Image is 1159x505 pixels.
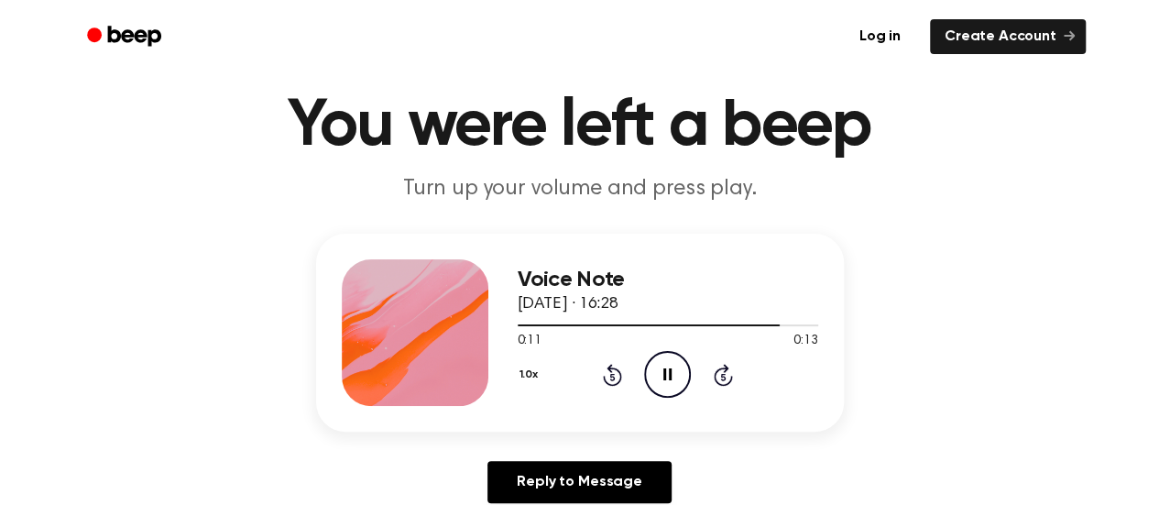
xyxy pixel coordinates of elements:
[74,19,178,55] a: Beep
[793,332,817,351] span: 0:13
[111,93,1049,159] h1: You were left a beep
[930,19,1086,54] a: Create Account
[518,359,545,390] button: 1.0x
[518,268,818,292] h3: Voice Note
[228,174,932,204] p: Turn up your volume and press play.
[841,16,919,58] a: Log in
[518,296,618,313] span: [DATE] · 16:28
[518,332,541,351] span: 0:11
[487,461,671,503] a: Reply to Message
